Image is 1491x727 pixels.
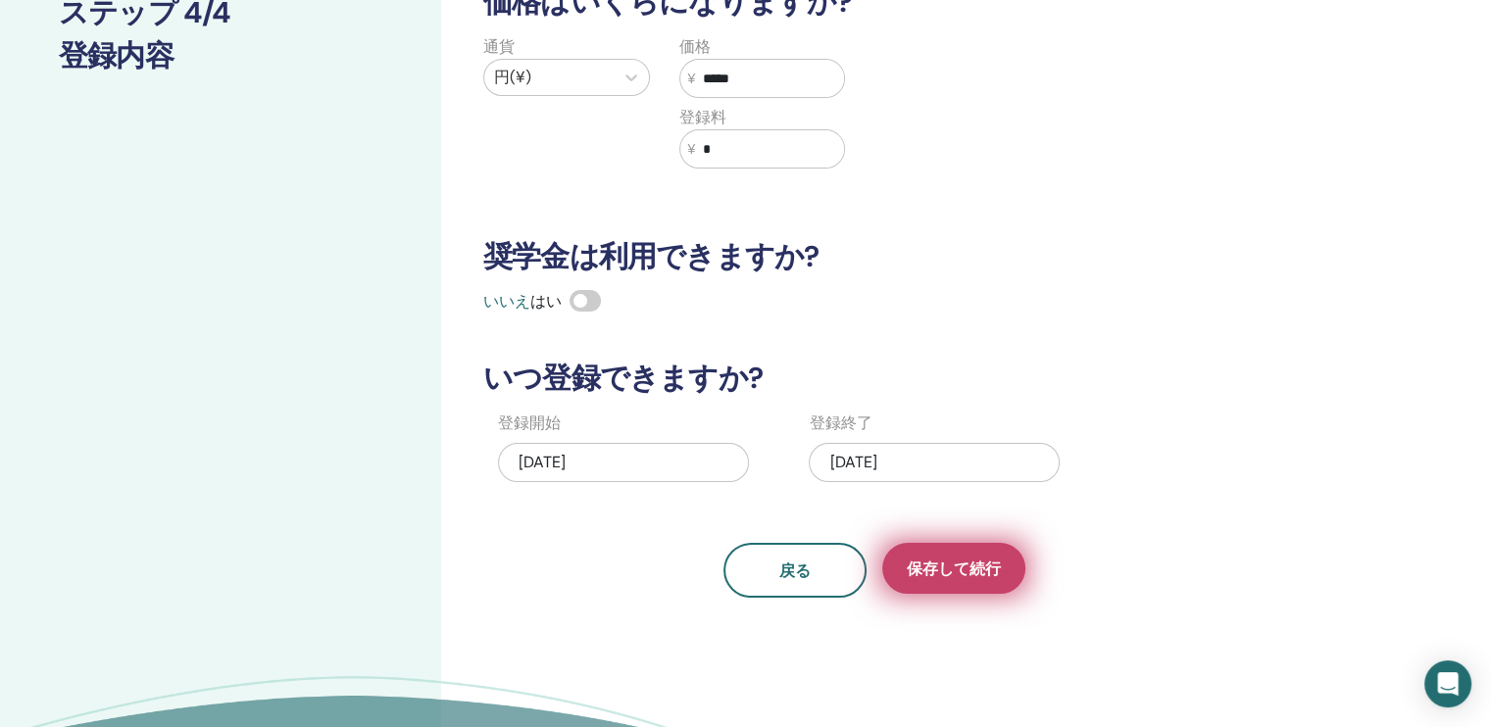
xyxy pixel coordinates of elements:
button: 保存して続行 [882,543,1025,594]
span: ¥ [688,69,696,89]
label: 登録料 [679,106,726,129]
label: 通貨 [483,35,515,59]
h3: いつ登録できますか? [472,361,1277,396]
label: 価格 [679,35,711,59]
label: 登録開始 [498,412,561,435]
div: [DATE] [498,443,749,482]
span: いいえ [483,291,530,312]
h3: 登録内容 [59,38,382,73]
span: 戻る [779,560,811,581]
h3: 奨学金は利用できますか? [472,239,1277,274]
label: 登録終了 [809,412,871,435]
span: ¥ [688,139,696,160]
div: インターコムメッセンジャーを開く [1424,660,1471,707]
button: 戻る [723,543,867,598]
div: [DATE] [809,443,1060,482]
font: はい [483,291,562,312]
span: 保存して続行 [907,558,1001,579]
